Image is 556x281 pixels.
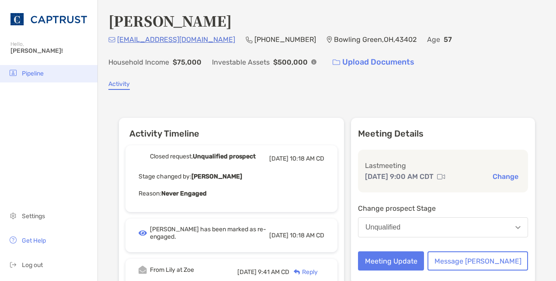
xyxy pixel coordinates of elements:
p: Reason: [139,188,324,199]
img: Email Icon [108,37,115,42]
p: Investable Assets [212,57,270,68]
span: 10:18 AM CD [290,155,324,162]
div: Unqualified [365,223,400,231]
p: Change prospect Stage [358,203,528,214]
img: Location Icon [327,36,332,43]
p: Age [427,34,440,45]
div: Reply [289,267,318,277]
a: Upload Documents [327,53,420,72]
img: Event icon [139,266,147,274]
button: Unqualified [358,217,528,237]
p: Bowling Green , OH , 43402 [334,34,417,45]
p: Stage changed by: [139,171,324,182]
img: communication type [437,173,445,180]
div: Closed request, [150,153,256,160]
span: Pipeline [22,70,44,77]
p: Household Income [108,57,169,68]
p: Last meeting [365,160,521,171]
p: 57 [444,34,452,45]
img: settings icon [8,210,18,221]
button: Message [PERSON_NAME] [427,251,528,271]
img: get-help icon [8,235,18,245]
p: Meeting Details [358,128,528,139]
h6: Activity Timeline [119,118,344,139]
b: Never Engaged [161,190,207,197]
img: Phone Icon [246,36,253,43]
p: $500,000 [273,57,308,68]
div: From Lily at Zoe [150,266,194,274]
p: [DATE] 9:00 AM CDT [365,171,434,182]
button: Change [490,172,521,181]
span: Settings [22,212,45,220]
a: Activity [108,80,130,90]
button: Meeting Update [358,251,424,271]
img: Open dropdown arrow [515,226,521,229]
span: 10:18 AM CD [290,232,324,239]
b: Unqualified prospect [193,153,256,160]
span: Log out [22,261,43,269]
span: [DATE] [237,268,257,276]
img: Reply icon [294,269,300,275]
span: [DATE] [269,155,288,162]
img: logout icon [8,259,18,270]
img: Event icon [139,152,147,161]
p: [PHONE_NUMBER] [254,34,316,45]
img: Info Icon [311,59,316,65]
img: CAPTRUST Logo [10,3,87,35]
img: Event icon [139,230,147,236]
b: [PERSON_NAME] [191,173,242,180]
p: $75,000 [173,57,202,68]
img: pipeline icon [8,68,18,78]
span: [PERSON_NAME]! [10,47,92,55]
h4: [PERSON_NAME] [108,10,232,31]
span: Get Help [22,237,46,244]
span: [DATE] [269,232,288,239]
span: 9:41 AM CD [258,268,289,276]
div: [PERSON_NAME] has been marked as re-engaged. [150,226,269,240]
p: [EMAIL_ADDRESS][DOMAIN_NAME] [117,34,235,45]
img: button icon [333,59,340,65]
